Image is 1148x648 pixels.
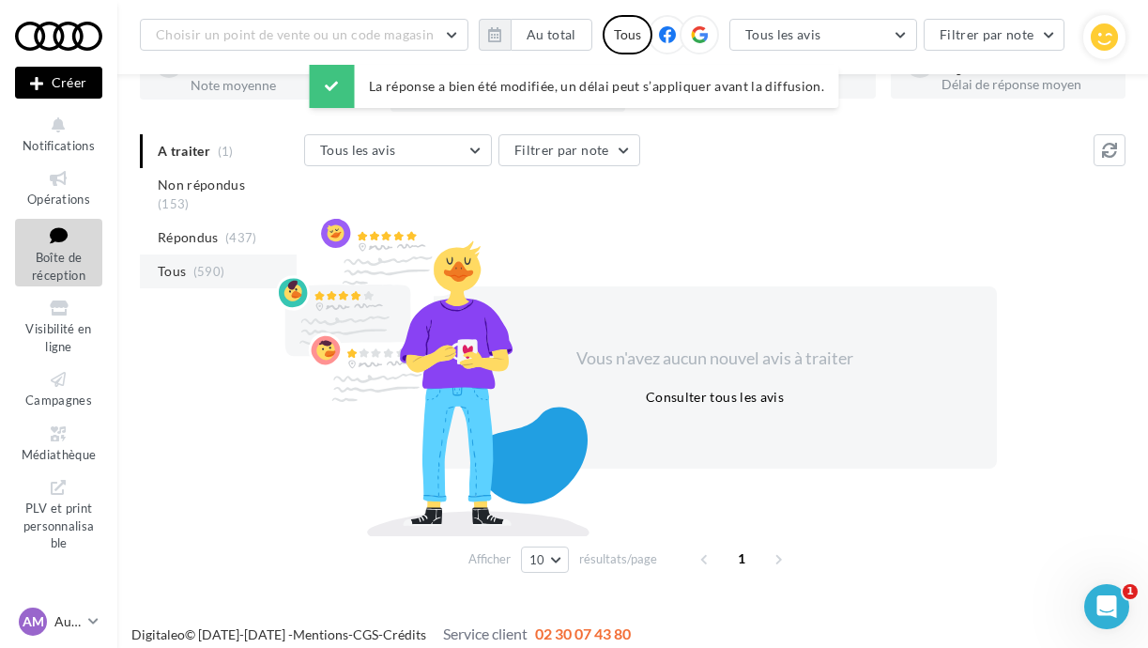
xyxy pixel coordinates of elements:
div: Tous [603,15,652,54]
a: Crédits [383,626,426,642]
button: Choisir un point de vente ou un code magasin [140,19,468,51]
div: Nouvelle campagne [15,67,102,99]
span: © [DATE]-[DATE] - - - [131,626,631,642]
a: Campagnes [15,365,102,411]
span: Notifications [23,138,95,153]
span: 1 [727,544,757,574]
a: Digitaleo [131,626,185,642]
button: Créer [15,67,102,99]
button: Tous les avis [304,134,492,166]
button: Filtrer par note [924,19,1065,51]
span: Opérations [27,192,90,207]
div: Vous n'avez aucun nouvel avis à traiter [554,347,877,371]
div: Note moyenne [191,79,360,92]
span: (590) [193,264,225,279]
span: Visibilité en ligne [25,321,91,354]
a: Médiathèque [15,420,102,466]
span: Boîte de réception [32,250,85,283]
span: 1 [1123,584,1138,599]
span: Service client [443,625,528,642]
span: Répondus [158,228,219,247]
button: Tous les avis [729,19,917,51]
iframe: Intercom live chat [1084,584,1129,629]
span: 10 [529,552,545,567]
span: (153) [158,196,190,211]
span: Campagnes [25,393,92,408]
a: CGS [353,626,378,642]
span: Tous [158,262,186,281]
div: Délai de réponse moyen [941,78,1111,91]
button: Au total [511,19,592,51]
a: PLV et print personnalisable [15,473,102,555]
a: Boîte de réception [15,219,102,287]
p: Audi MONTROUGE [54,612,81,631]
span: Tous les avis [745,26,821,42]
span: résultats/page [579,550,657,568]
button: Au total [479,19,592,51]
button: Notifications [15,111,102,157]
span: Non répondus [158,176,245,194]
div: 4.4 [191,54,360,75]
span: AM [23,612,44,631]
div: 3 jours [941,54,1111,74]
span: Tous les avis [320,142,396,158]
a: AM Audi MONTROUGE [15,604,102,640]
div: La réponse a bien été modifiée, un délai peut s’appliquer avant la diffusion. [309,65,839,108]
a: Opérations [15,164,102,210]
span: Afficher [468,550,511,568]
span: PLV et print personnalisable [23,497,95,550]
a: Visibilité en ligne [15,294,102,358]
span: Médiathèque [22,447,97,462]
button: 10 [521,547,569,573]
a: Mentions [293,626,348,642]
span: Choisir un point de vente ou un code magasin [156,26,434,42]
span: (437) [225,230,257,245]
button: Filtrer par note [498,134,640,166]
span: 02 30 07 43 80 [535,625,631,642]
button: Consulter tous les avis [638,386,791,409]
